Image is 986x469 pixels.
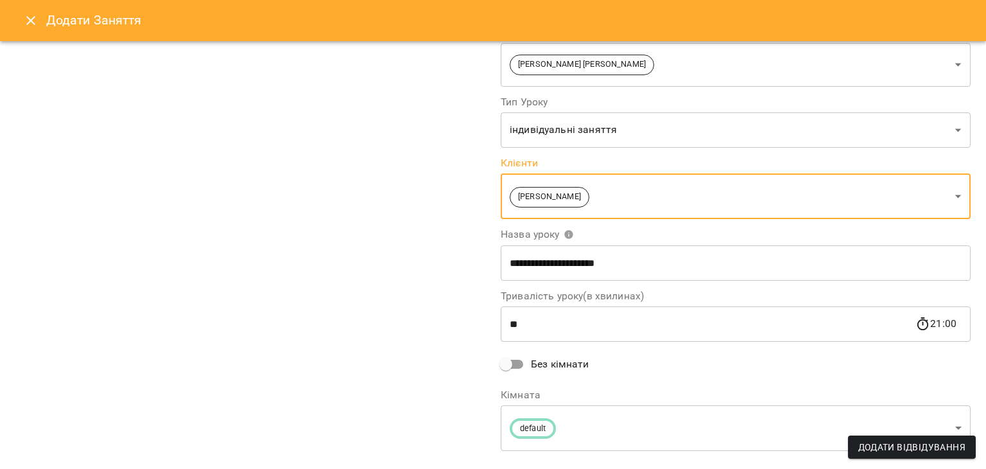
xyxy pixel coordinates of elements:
[501,405,971,451] div: default
[501,112,971,148] div: індивідуальні заняття
[501,229,574,240] span: Назва уроку
[46,10,971,30] h6: Додати Заняття
[531,357,589,372] span: Без кімнати
[501,42,971,87] div: [PERSON_NAME] [PERSON_NAME]
[510,58,653,71] span: [PERSON_NAME] [PERSON_NAME]
[501,291,971,301] label: Тривалість уроку(в хвилинах)
[512,423,553,435] span: default
[15,5,46,36] button: Close
[501,158,971,168] label: Клієнти
[501,173,971,219] div: [PERSON_NAME]
[510,191,589,203] span: [PERSON_NAME]
[848,436,976,459] button: Додати Відвідування
[858,439,965,455] span: Додати Відвідування
[501,390,971,400] label: Кімната
[501,97,971,107] label: Тип Уроку
[564,229,574,240] svg: Вкажіть назву уроку або виберіть клієнтів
